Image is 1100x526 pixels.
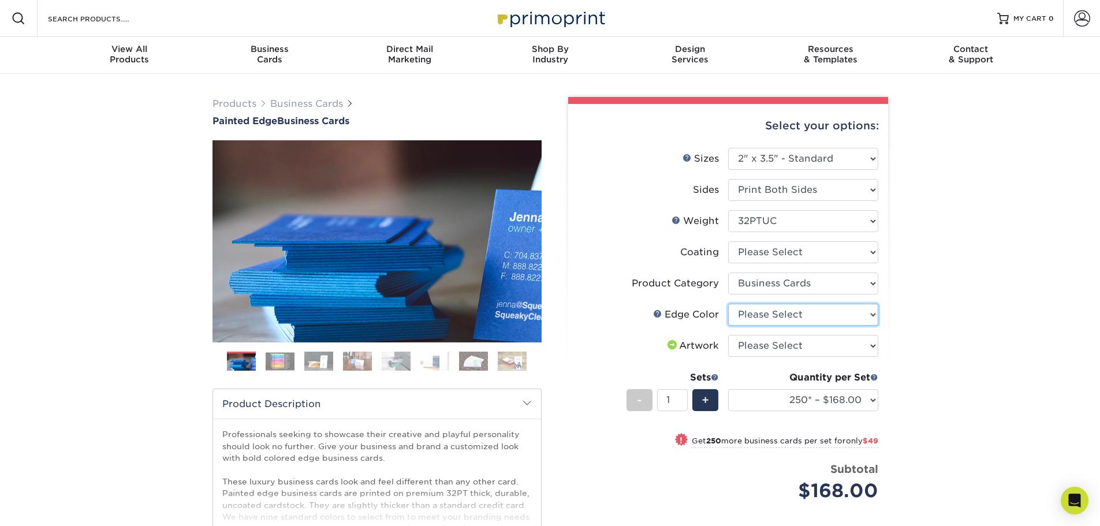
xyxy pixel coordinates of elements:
[213,389,541,419] h2: Product Description
[846,437,878,445] span: only
[1061,487,1088,514] div: Open Intercom Messenger
[728,371,878,385] div: Quantity per Set
[863,437,878,445] span: $49
[632,277,719,290] div: Product Category
[199,44,340,65] div: Cards
[480,37,620,74] a: Shop ByIndustry
[830,462,878,475] strong: Subtotal
[227,348,256,376] img: Business Cards 01
[340,37,480,74] a: Direct MailMarketing
[59,44,200,65] div: Products
[760,37,901,74] a: Resources& Templates
[620,44,760,54] span: Design
[420,351,449,371] img: Business Cards 06
[199,37,340,74] a: BusinessCards
[343,351,372,371] img: Business Cards 04
[672,214,719,228] div: Weight
[59,44,200,54] span: View All
[493,6,608,31] img: Primoprint
[577,104,879,148] div: Select your options:
[665,339,719,353] div: Artwork
[737,477,878,505] div: $168.00
[1049,14,1054,23] span: 0
[498,351,527,371] img: Business Cards 08
[901,44,1041,54] span: Contact
[480,44,620,54] span: Shop By
[59,37,200,74] a: View AllProducts
[212,77,542,406] img: Painted Edge 01
[212,98,256,109] a: Products
[212,115,277,126] span: Painted Edge
[340,44,480,65] div: Marketing
[480,44,620,65] div: Industry
[266,352,294,370] img: Business Cards 02
[212,115,542,126] h1: Business Cards
[680,434,683,446] span: !
[459,351,488,371] img: Business Cards 07
[901,44,1041,65] div: & Support
[382,351,411,371] img: Business Cards 05
[680,245,719,259] div: Coating
[702,391,709,409] span: +
[304,351,333,371] img: Business Cards 03
[270,98,343,109] a: Business Cards
[760,44,901,54] span: Resources
[693,183,719,197] div: Sides
[620,44,760,65] div: Services
[706,437,721,445] strong: 250
[620,37,760,74] a: DesignServices
[692,437,878,448] small: Get more business cards per set for
[653,308,719,322] div: Edge Color
[47,12,159,25] input: SEARCH PRODUCTS.....
[627,371,719,385] div: Sets
[683,152,719,166] div: Sizes
[901,37,1041,74] a: Contact& Support
[199,44,340,54] span: Business
[1013,14,1046,24] span: MY CART
[637,391,642,409] span: -
[212,115,542,126] a: Painted EdgeBusiness Cards
[760,44,901,65] div: & Templates
[340,44,480,54] span: Direct Mail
